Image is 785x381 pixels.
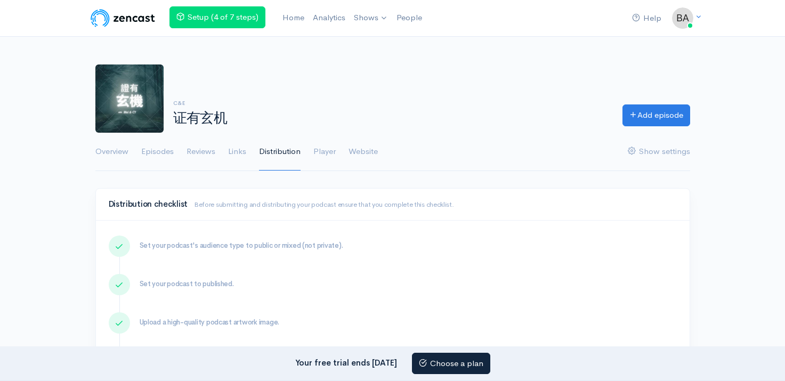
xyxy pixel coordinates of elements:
[95,133,128,171] a: Overview
[313,133,336,171] a: Player
[628,133,690,171] a: Show settings
[392,6,426,29] a: People
[350,6,392,30] a: Shows
[628,7,666,30] a: Help
[173,111,610,126] h1: 证有玄机
[228,133,246,171] a: Links
[140,241,343,250] span: Set your podcast's audience type to public or mixed (not private).
[140,279,234,288] span: Set your podcast to published.
[412,353,490,375] a: Choose a plan
[622,104,690,126] a: Add episode
[173,100,610,106] h6: C&E
[259,133,301,171] a: Distribution
[141,133,174,171] a: Episodes
[187,133,215,171] a: Reviews
[349,133,378,171] a: Website
[89,7,157,29] img: ZenCast Logo
[295,357,397,367] strong: Your free trial ends [DATE]
[109,200,677,209] h4: Distribution checklist
[309,6,350,29] a: Analytics
[194,200,454,209] small: Before submitting and distributing your podcast ensure that you complete this checklist.
[278,6,309,29] a: Home
[140,318,280,327] span: Upload a high-quality podcast artwork image.
[672,7,693,29] img: ...
[169,6,265,28] a: Setup (4 of 7 steps)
